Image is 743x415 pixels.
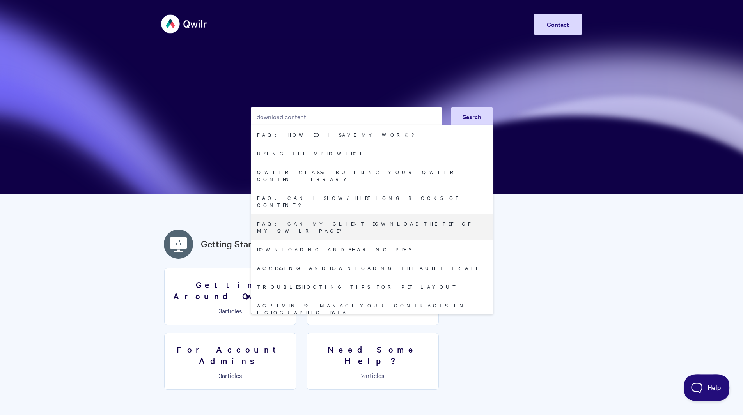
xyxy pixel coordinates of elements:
[219,371,222,380] span: 3
[169,279,291,301] h3: Getting Around Qwilr
[251,214,493,240] a: FAQ: Can my client download the PDF of my Qwilr Page?
[251,162,493,188] a: Qwilr Class: Building Your Qwilr Content Library
[534,14,582,35] a: Contact
[251,296,493,321] a: Agreements: Manage your Contracts in [GEOGRAPHIC_DATA]
[201,237,265,251] a: Getting Started
[164,333,296,390] a: For Account Admins 3articles
[463,112,481,121] span: Search
[307,333,439,390] a: Need Some Help? 2articles
[219,306,222,315] span: 3
[251,188,493,214] a: FAQ: Can I show/hide long blocks of content?
[251,107,442,126] input: Search the knowledge base
[312,372,434,379] p: articles
[251,144,493,162] a: Using the Embed Widget
[169,372,291,379] p: articles
[361,371,364,380] span: 2
[451,107,493,126] button: Search
[164,268,296,325] a: Getting Around Qwilr 3articles
[251,240,493,258] a: Downloading and sharing PDFs
[161,9,207,39] img: Qwilr Help Center
[169,307,291,314] p: articles
[251,277,493,296] a: Troubleshooting tips for PDF layout
[169,344,291,366] h3: For Account Admins
[251,258,493,277] a: Accessing and downloading the Audit Trail
[684,374,730,401] iframe: Toggle Customer Support
[251,125,493,144] a: FAQ: How do I save my work?
[312,344,434,366] h3: Need Some Help?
